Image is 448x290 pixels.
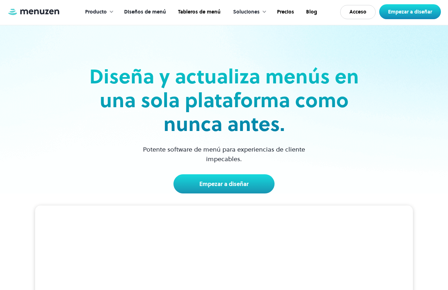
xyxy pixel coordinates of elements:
[85,8,107,15] font: Producto
[306,8,317,15] font: Blog
[143,145,305,163] font: Potente software de menú para experiencias de cliente impecables.
[349,8,366,15] font: Acceso
[233,8,260,15] font: Soluciones
[78,1,117,23] div: Producto
[270,1,299,23] a: Precios
[173,174,275,193] a: Empezar a diseñar
[89,63,359,138] font: Diseña y actualiza menús en una sola plataforma como nunca antes.
[178,8,221,15] font: Tableros de menú
[379,4,441,19] a: Empezar a diseñar
[388,8,432,15] font: Empezar a diseñar
[226,1,270,23] div: Soluciones
[340,5,376,19] a: Acceso
[277,8,294,15] font: Precios
[199,180,249,188] font: Empezar a diseñar
[171,1,226,23] a: Tableros de menú
[299,1,322,23] a: Blog
[124,8,166,15] font: Diseños de menú
[117,1,171,23] a: Diseños de menú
